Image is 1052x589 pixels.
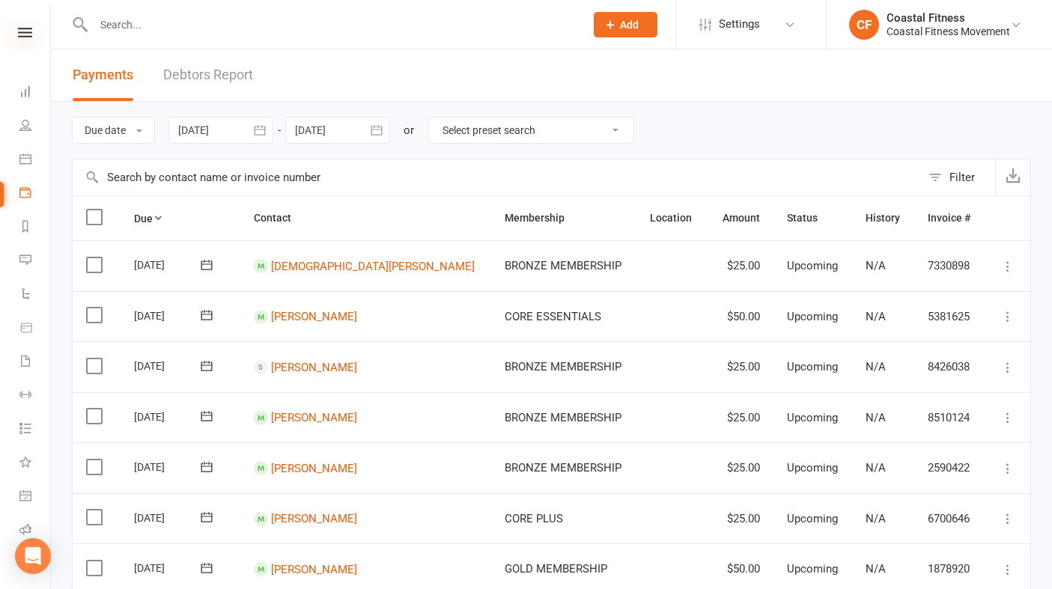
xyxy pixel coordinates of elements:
th: Amount [707,196,773,240]
span: Add [620,19,639,31]
span: CORE PLUS [505,512,563,525]
div: [DATE] [134,556,203,579]
th: Membership [491,196,636,240]
div: [DATE] [134,506,203,529]
td: $25.00 [707,392,773,443]
div: Coastal Fitness Movement [887,25,1010,38]
span: Upcoming [787,562,838,576]
span: BRONZE MEMBERSHIP [505,360,621,373]
span: Upcoming [787,512,838,525]
span: N/A [866,360,886,373]
div: Filter [949,168,975,186]
span: BRONZE MEMBERSHIP [505,461,621,474]
td: 2590422 [914,442,985,493]
th: History [852,196,914,240]
span: N/A [866,562,886,576]
span: Payments [73,67,133,82]
a: Payments [19,177,50,211]
a: Debtors Report [163,49,253,101]
a: [PERSON_NAME] [271,562,357,576]
span: Upcoming [787,310,838,323]
td: 6700646 [914,493,985,544]
td: 5381625 [914,291,985,342]
a: [PERSON_NAME] [271,310,357,323]
td: $25.00 [707,442,773,493]
a: [DEMOGRAPHIC_DATA][PERSON_NAME] [271,259,475,272]
div: [DATE] [134,405,203,428]
a: What's New [19,447,50,480]
div: Open Intercom Messenger [15,538,51,574]
a: General attendance kiosk mode [19,480,50,514]
th: Contact [240,196,491,240]
span: BRONZE MEMBERSHIP [505,411,621,424]
td: $25.00 [707,493,773,544]
div: [DATE] [134,455,203,478]
span: CORE ESSENTIALS [505,310,601,323]
div: [DATE] [134,354,203,377]
span: GOLD MEMBERSHIP [505,562,607,576]
span: N/A [866,461,886,474]
td: 8510124 [914,392,985,443]
td: $25.00 [707,341,773,392]
div: Coastal Fitness [887,11,1010,25]
button: Filter [921,159,995,195]
a: Dashboard [19,76,50,110]
th: Due [121,196,240,240]
td: 7330898 [914,240,985,291]
th: Status [773,196,852,240]
button: Add [594,12,657,37]
a: [PERSON_NAME] [271,512,357,525]
div: CF [849,10,879,40]
button: Due date [72,117,155,144]
span: N/A [866,310,886,323]
span: Upcoming [787,461,838,474]
span: N/A [866,411,886,424]
td: 8426038 [914,341,985,392]
th: Location [636,196,706,240]
button: Payments [73,49,133,101]
div: or [404,121,414,139]
th: Invoice # [914,196,985,240]
span: Upcoming [787,259,838,272]
a: [PERSON_NAME] [271,360,357,373]
span: Upcoming [787,411,838,424]
span: Settings [719,7,760,41]
span: Upcoming [787,360,838,373]
span: N/A [866,259,886,272]
input: Search by contact name or invoice number [73,159,921,195]
input: Search... [89,14,574,35]
div: [DATE] [134,253,203,276]
a: People [19,110,50,144]
a: Reports [19,211,50,245]
a: [PERSON_NAME] [271,461,357,474]
a: Product Sales [19,312,50,346]
span: BRONZE MEMBERSHIP [505,259,621,272]
a: Calendar [19,144,50,177]
span: N/A [866,512,886,525]
td: $25.00 [707,240,773,291]
div: [DATE] [134,304,203,327]
td: $50.00 [707,291,773,342]
a: [PERSON_NAME] [271,411,357,424]
a: Roll call kiosk mode [19,514,50,548]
